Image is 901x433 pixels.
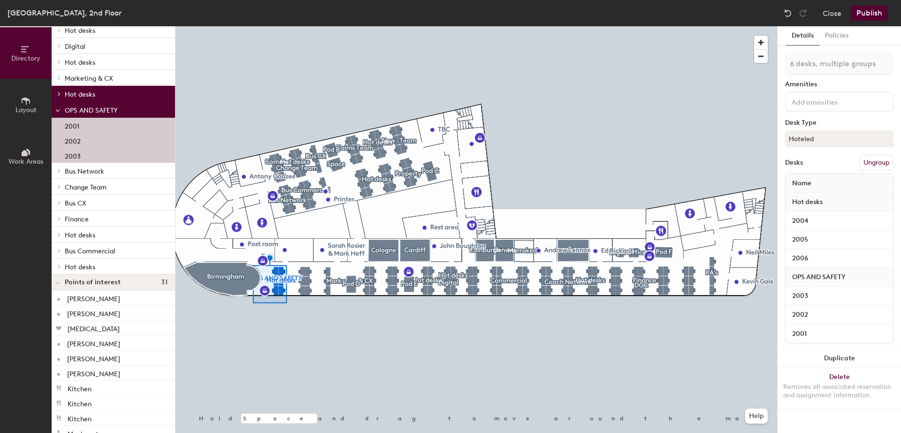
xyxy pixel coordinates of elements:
[65,91,95,99] span: Hot desks
[67,367,120,378] p: [PERSON_NAME]
[161,279,168,286] span: 31
[65,183,107,191] span: Change Team
[68,397,92,408] p: Kitchen
[851,6,888,21] button: Publish
[67,337,120,348] p: [PERSON_NAME]
[787,175,816,192] span: Name
[783,383,895,400] div: Removes all associated reservation and assignment information
[65,231,95,239] span: Hot desks
[785,159,803,167] div: Desks
[778,349,901,368] button: Duplicate
[65,150,81,160] p: 2003
[787,214,891,228] input: Unnamed desk
[8,7,122,19] div: [GEOGRAPHIC_DATA], 2nd Floor
[790,96,874,107] input: Add amenities
[65,215,89,223] span: Finance
[786,26,819,46] button: Details
[787,327,891,340] input: Unnamed desk
[785,130,893,147] button: Hoteled
[65,279,121,286] span: Points of interest
[819,26,854,46] button: Policies
[8,158,43,166] span: Work Areas
[65,27,95,35] span: Hot desks
[787,269,850,286] span: OPS AND SAFETY
[785,81,893,88] div: Amenities
[787,252,891,265] input: Unnamed desk
[67,307,120,318] p: [PERSON_NAME]
[65,135,81,145] p: 2002
[65,199,86,207] span: Bus CX
[67,292,120,303] p: [PERSON_NAME]
[65,263,95,271] span: Hot desks
[745,409,768,424] button: Help
[65,167,104,175] span: Bus Network
[787,233,891,246] input: Unnamed desk
[787,194,827,211] span: Hot desks
[67,352,120,363] p: [PERSON_NAME]
[11,54,40,62] span: Directory
[15,106,37,114] span: Layout
[823,6,841,21] button: Close
[798,8,808,18] img: Redo
[778,368,901,409] button: DeleteRemoves all associated reservation and assignment information
[787,289,891,303] input: Unnamed desk
[785,119,893,127] div: Desk Type
[65,75,113,83] span: Marketing & CX
[65,59,95,67] span: Hot desks
[68,382,92,393] p: Kitchen
[783,8,793,18] img: Undo
[65,120,79,130] p: 2001
[65,247,115,255] span: Bus Commercial
[859,155,893,171] button: Ungroup
[65,43,85,51] span: Digital
[787,308,891,321] input: Unnamed desk
[68,322,120,333] p: [MEDICAL_DATA]
[68,412,92,423] p: Kitchen
[65,106,118,114] span: OPS AND SAFETY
